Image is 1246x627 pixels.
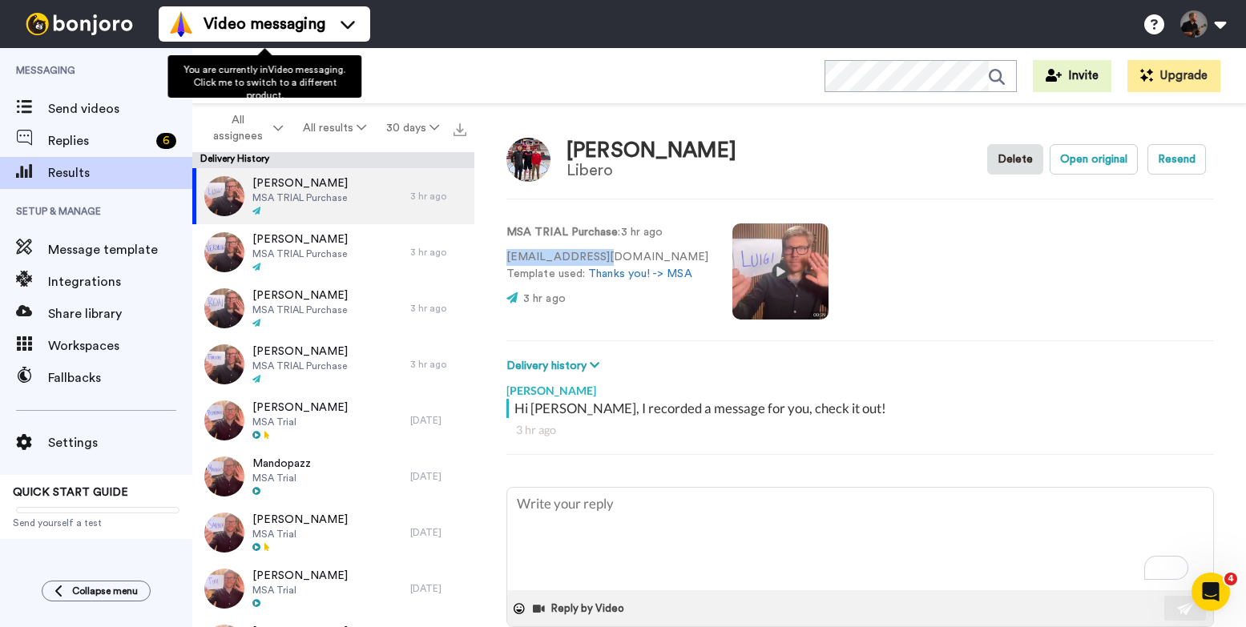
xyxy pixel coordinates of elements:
[196,106,293,151] button: All assignees
[204,512,244,553] img: 0833f296-3ad3-4dae-acf4-581133103bcf-thumb.jpg
[410,190,466,203] div: 3 hr ago
[588,268,692,279] a: Thanks you! -> MSA
[410,414,466,427] div: [DATE]
[410,470,466,483] div: [DATE]
[454,123,466,136] img: export.svg
[48,336,192,356] span: Workspaces
[204,344,244,384] img: 18bca066-17cd-46c2-b333-12dbb52f2e6d-thumb.jpg
[252,231,348,247] span: [PERSON_NAME]
[410,358,466,371] div: 3 hr ago
[48,131,150,151] span: Replies
[1177,602,1195,615] img: send-white.svg
[13,516,179,529] span: Send yourself a test
[48,304,192,324] span: Share library
[523,293,566,304] span: 3 hr ago
[192,168,474,224] a: [PERSON_NAME]MSA TRIAL Purchase3 hr ago
[507,488,1213,590] textarea: To enrich screen reader interactions, please activate Accessibility in Grammarly extension settings
[376,114,449,143] button: 30 days
[506,249,708,283] p: [EMAIL_ADDRESS][DOMAIN_NAME] Template used:
[192,561,474,617] a: [PERSON_NAME]MSA Trial[DATE]
[410,582,466,595] div: [DATE]
[449,116,471,140] button: Export all results that match these filters now.
[252,175,348,191] span: [PERSON_NAME]
[48,240,192,259] span: Message template
[192,280,474,336] a: [PERSON_NAME]MSA TRIAL Purchase3 hr ago
[156,133,176,149] div: 6
[252,287,348,303] span: [PERSON_NAME]
[204,232,244,272] img: 9c777380-b0ba-436a-a9e3-7e0cb33cfa20-thumb.jpg
[19,13,139,35] img: bj-logo-header-white.svg
[252,416,348,428] span: MSA Trial
[567,139,736,163] div: [PERSON_NAME]
[1147,144,1206,175] button: Resend
[204,456,244,496] img: 9de297fb-5d6e-40cc-84f6-41b9e6805f72-thumb.jpg
[506,224,708,241] p: : 3 hr ago
[252,584,348,597] span: MSA Trial
[567,162,736,179] div: Libero
[1224,573,1237,585] span: 4
[1192,573,1230,611] iframe: Intercom live chat
[252,247,348,260] span: MSA TRIAL Purchase
[410,526,466,539] div: [DATE]
[506,138,550,182] img: Image of Luigi Bortolani
[205,112,270,144] span: All assignees
[252,512,348,528] span: [PERSON_NAME]
[192,224,474,280] a: [PERSON_NAME]MSA TRIAL Purchase3 hr ago
[204,13,325,35] span: Video messaging
[192,336,474,392] a: [PERSON_NAME]MSA TRIAL Purchase3 hr ago
[1050,144,1138,175] button: Open original
[410,246,466,259] div: 3 hr ago
[1127,60,1220,92] button: Upgrade
[252,344,348,360] span: [PERSON_NAME]
[293,114,377,143] button: All results
[48,272,192,291] span: Integrations
[48,368,192,388] span: Fallbacks
[204,400,244,440] img: a881cbf3-c746-473d-a1f1-203d02eee04c-thumb.jpg
[514,399,1210,418] div: Hi [PERSON_NAME], I recorded a message for you, check it out!
[42,581,151,601] button: Collapse menu
[252,528,348,541] span: MSA Trial
[13,487,128,498] span: QUICK START GUIDE
[410,302,466,315] div: 3 hr ago
[204,569,244,609] img: ccbfe3ee-6c6b-4693-937b-84590b3bf23a-thumb.jpg
[48,163,192,183] span: Results
[252,360,348,372] span: MSA TRIAL Purchase
[506,375,1214,399] div: [PERSON_NAME]
[204,288,244,328] img: 440dc7ab-8ffc-49d3-8d75-29790d0bb90f-thumb.jpg
[204,176,244,216] img: 78e35054-94a2-44b9-8e5c-2ceb1c2d2083-thumb.jpg
[48,99,192,119] span: Send videos
[192,448,474,504] a: MandopazzMSA Trial[DATE]
[192,504,474,561] a: [PERSON_NAME]MSA Trial[DATE]
[987,144,1043,175] button: Delete
[192,152,474,168] div: Delivery History
[48,433,192,452] span: Settings
[506,357,604,375] button: Delivery history
[252,400,348,416] span: [PERSON_NAME]
[506,227,618,238] strong: MSA TRIAL Purchase
[168,11,194,37] img: vm-color.svg
[252,303,348,316] span: MSA TRIAL Purchase
[516,422,1204,438] div: 3 hr ago
[252,456,311,472] span: Mandopazz
[531,597,629,621] button: Reply by Video
[72,585,138,597] span: Collapse menu
[183,65,345,100] span: You are currently in Video messaging . Click me to switch to a different product.
[1033,60,1111,92] button: Invite
[252,568,348,584] span: [PERSON_NAME]
[192,392,474,448] a: [PERSON_NAME]MSA Trial[DATE]
[252,472,311,484] span: MSA Trial
[252,191,348,204] span: MSA TRIAL Purchase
